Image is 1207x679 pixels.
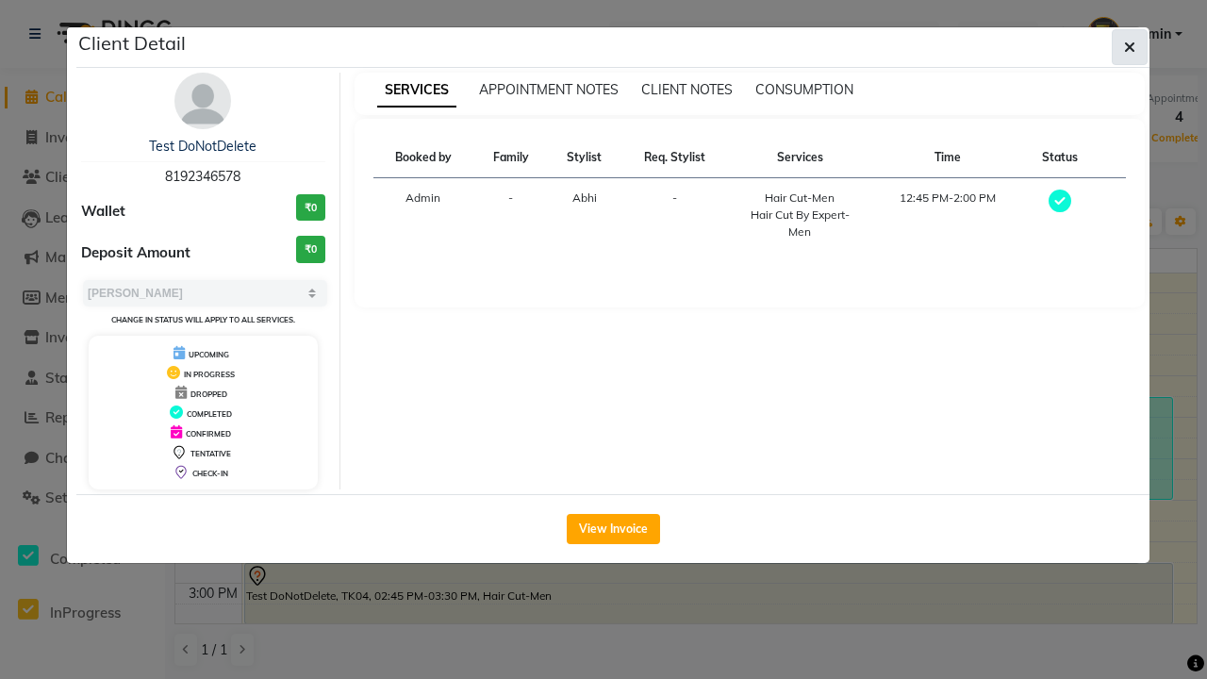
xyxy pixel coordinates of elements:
th: Services [728,138,872,178]
th: Family [473,138,548,178]
img: avatar [174,73,231,129]
td: 12:45 PM-2:00 PM [871,178,1022,253]
div: Hair Cut By Expert-Men [739,207,861,240]
button: View Invoice [567,514,660,544]
th: Status [1023,138,1098,178]
h5: Client Detail [78,29,186,58]
div: Hair Cut-Men [739,190,861,207]
span: CHECK-IN [192,469,228,478]
small: Change in status will apply to all services. [111,315,295,324]
span: 8192346578 [165,168,240,185]
span: CONSUMPTION [755,81,853,98]
th: Time [871,138,1022,178]
span: Deposit Amount [81,242,190,264]
span: IN PROGRESS [184,370,235,379]
h3: ₹0 [296,194,325,222]
td: - [473,178,548,253]
span: DROPPED [190,389,227,399]
span: Wallet [81,201,125,223]
span: CLIENT NOTES [641,81,733,98]
a: Test DoNotDelete [149,138,256,155]
th: Req. Stylist [621,138,728,178]
span: APPOINTMENT NOTES [479,81,619,98]
span: SERVICES [377,74,456,108]
span: TENTATIVE [190,449,231,458]
span: UPCOMING [189,350,229,359]
h3: ₹0 [296,236,325,263]
td: - [621,178,728,253]
th: Stylist [548,138,621,178]
span: COMPLETED [187,409,232,419]
span: Abhi [572,190,597,205]
th: Booked by [373,138,474,178]
td: Admin [373,178,474,253]
span: CONFIRMED [186,429,231,439]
